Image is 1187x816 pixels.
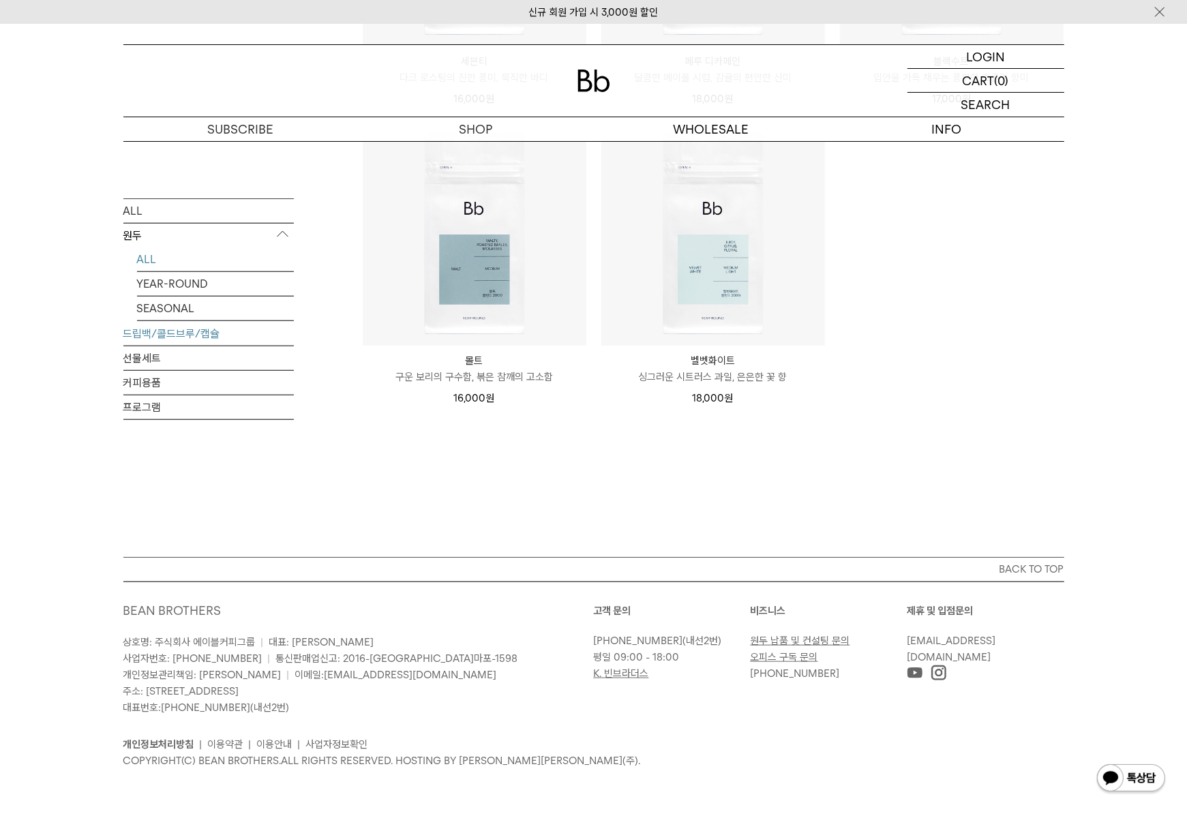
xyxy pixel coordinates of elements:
img: 몰트 [363,122,586,346]
span: | [268,652,271,665]
img: 카카오톡 채널 1:1 채팅 버튼 [1096,763,1167,796]
p: 평일 09:00 - 18:00 [594,649,744,665]
a: 선물세트 [123,346,294,369]
img: 로고 [577,70,610,92]
p: (내선2번) [594,633,744,649]
span: 통신판매업신고: 2016-[GEOGRAPHIC_DATA]마포-1598 [276,652,518,665]
a: [EMAIL_ADDRESS][DOMAIN_NAME] [325,669,497,681]
button: BACK TO TOP [123,557,1064,581]
a: 몰트 구운 보리의 구수함, 볶은 참깨의 고소함 [363,352,586,385]
span: | [261,636,264,648]
p: 원두 [123,223,294,247]
span: 개인정보관리책임: [PERSON_NAME] [123,669,282,681]
p: 고객 문의 [594,603,751,619]
p: 비즈니스 [751,603,907,619]
a: 오피스 구독 문의 [751,651,818,663]
p: 벨벳화이트 [601,352,825,369]
span: 원 [486,392,495,404]
span: | [287,669,290,681]
p: 몰트 [363,352,586,369]
span: 이메일: [295,669,497,681]
a: 드립백/콜드브루/캡슐 [123,321,294,345]
a: SHOP [359,117,594,141]
span: 대표번호: (내선2번) [123,701,290,714]
a: 이용안내 [257,738,292,751]
span: 대표: [PERSON_NAME] [269,636,374,648]
p: INFO [829,117,1064,141]
a: 이용약관 [208,738,243,751]
p: 제휴 및 입점문의 [907,603,1064,619]
a: K. 빈브라더스 [594,667,649,680]
a: 원두 납품 및 컨설팅 문의 [751,635,850,647]
span: 사업자번호: [PHONE_NUMBER] [123,652,262,665]
img: 벨벳화이트 [601,122,825,346]
li: | [200,736,202,753]
a: [PHONE_NUMBER] [751,667,840,680]
span: 16,000 [454,392,495,404]
a: 커피용품 [123,370,294,394]
p: SEARCH [961,93,1010,117]
a: [PHONE_NUMBER] [162,701,251,714]
a: YEAR-ROUND [137,271,294,295]
a: 프로그램 [123,395,294,419]
a: CART (0) [907,69,1064,93]
p: 구운 보리의 구수함, 볶은 참깨의 고소함 [363,369,586,385]
li: | [249,736,252,753]
a: 벨벳화이트 싱그러운 시트러스 과일, 은은한 꽃 향 [601,352,825,385]
a: ALL [137,247,294,271]
p: WHOLESALE [594,117,829,141]
a: SEASONAL [137,296,294,320]
p: (0) [995,69,1009,92]
a: ALL [123,198,294,222]
a: [EMAIL_ADDRESS][DOMAIN_NAME] [907,635,996,663]
a: 신규 회원 가입 시 3,000원 할인 [529,6,659,18]
a: 사업자정보확인 [306,738,368,751]
li: | [298,736,301,753]
p: 싱그러운 시트러스 과일, 은은한 꽃 향 [601,369,825,385]
span: 주소: [STREET_ADDRESS] [123,685,239,697]
p: LOGIN [966,45,1005,68]
p: CART [963,69,995,92]
a: 개인정보처리방침 [123,738,194,751]
a: SUBSCRIBE [123,117,359,141]
a: BEAN BROTHERS [123,603,222,618]
span: 18,000 [693,392,734,404]
p: COPYRIGHT(C) BEAN BROTHERS. ALL RIGHTS RESERVED. HOSTING BY [PERSON_NAME][PERSON_NAME](주). [123,753,1064,769]
a: LOGIN [907,45,1064,69]
span: 원 [725,392,734,404]
a: [PHONE_NUMBER] [594,635,683,647]
span: 상호명: 주식회사 에이블커피그룹 [123,636,256,648]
